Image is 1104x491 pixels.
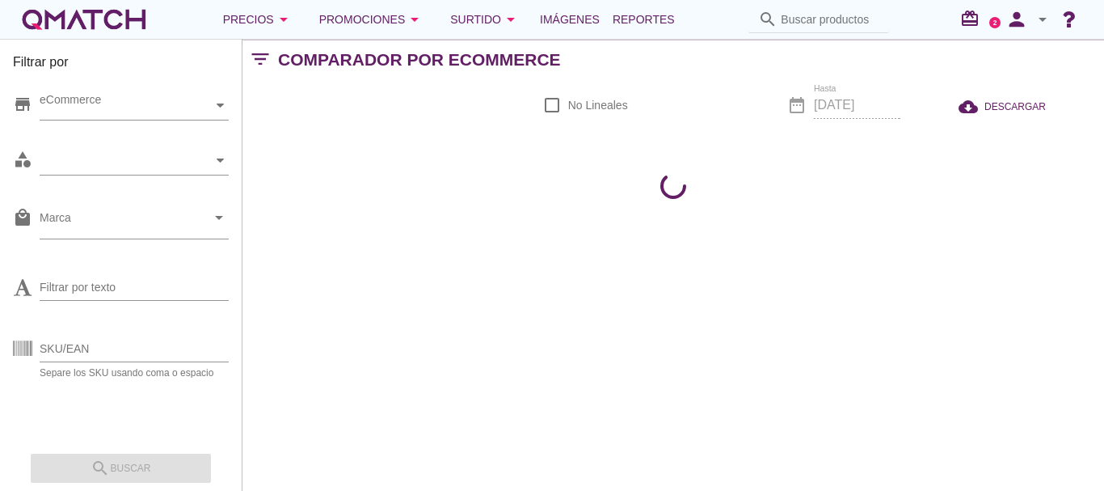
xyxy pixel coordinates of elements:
[405,10,424,29] i: arrow_drop_down
[306,3,438,36] button: Promociones
[13,95,32,114] i: store
[210,3,306,36] button: Precios
[781,6,879,32] input: Buscar productos
[959,97,984,116] i: cloud_download
[13,208,32,227] i: local_mall
[960,9,986,28] i: redeem
[758,10,777,29] i: search
[319,10,425,29] div: Promociones
[274,10,293,29] i: arrow_drop_down
[223,10,293,29] div: Precios
[613,10,675,29] span: Reportes
[501,10,520,29] i: arrow_drop_down
[540,10,600,29] span: Imágenes
[1001,8,1033,31] i: person
[437,3,533,36] button: Surtido
[568,97,628,113] label: No Lineales
[209,208,229,227] i: arrow_drop_down
[989,17,1001,28] a: 2
[606,3,681,36] a: Reportes
[946,92,1059,121] button: DESCARGAR
[533,3,606,36] a: Imágenes
[278,47,561,73] h2: Comparador por eCommerce
[242,59,278,60] i: filter_list
[13,150,32,169] i: category
[19,3,149,36] a: white-qmatch-logo
[993,19,997,26] text: 2
[13,53,229,78] h3: Filtrar por
[1033,10,1052,29] i: arrow_drop_down
[40,368,229,378] div: Separe los SKU usando coma o espacio
[984,99,1046,114] span: DESCARGAR
[450,10,520,29] div: Surtido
